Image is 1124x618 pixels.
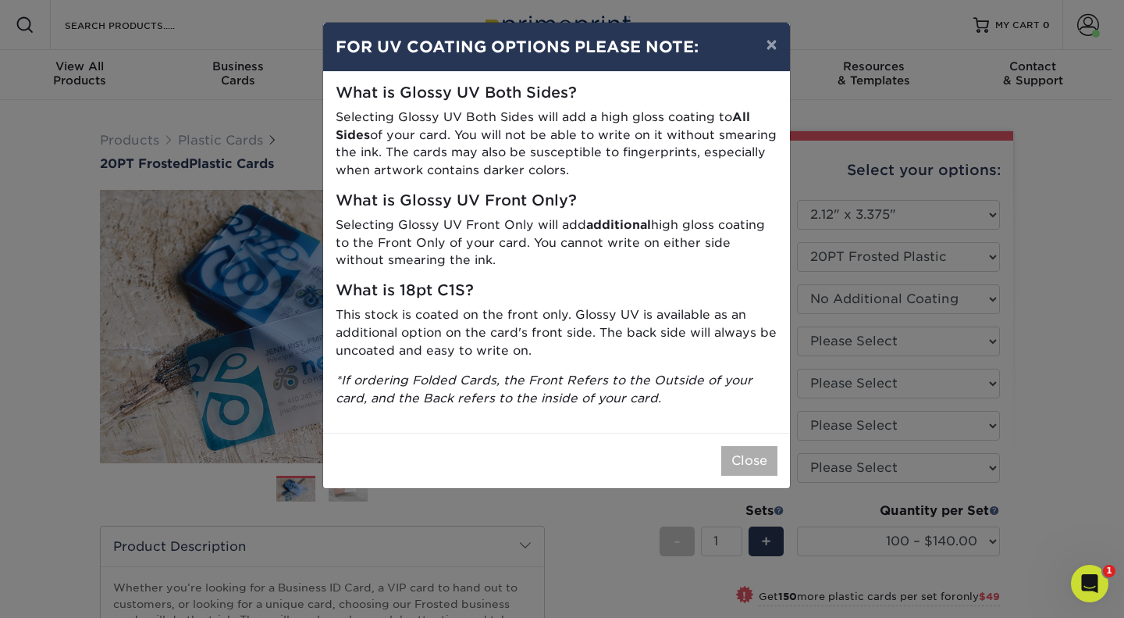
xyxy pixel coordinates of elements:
i: *If ordering Folded Cards, the Front Refers to the Outside of your card, and the Back refers to t... [336,373,752,405]
h5: What is Glossy UV Front Only? [336,192,777,210]
p: Selecting Glossy UV Both Sides will add a high gloss coating to of your card. You will not be abl... [336,109,777,180]
p: Selecting Glossy UV Front Only will add high gloss coating to the Front Only of your card. You ca... [336,216,777,270]
h5: What is Glossy UV Both Sides? [336,84,777,102]
strong: All Sides [336,109,750,142]
h5: What is 18pt C1S? [336,282,777,300]
h4: FOR UV COATING OPTIONS PLEASE NOTE: [336,35,777,59]
iframe: Intercom live chat [1071,565,1108,602]
button: Close [721,446,777,476]
span: 1 [1103,565,1115,577]
button: × [753,23,789,66]
p: This stock is coated on the front only. Glossy UV is available as an additional option on the car... [336,306,777,359]
strong: additional [586,217,651,232]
